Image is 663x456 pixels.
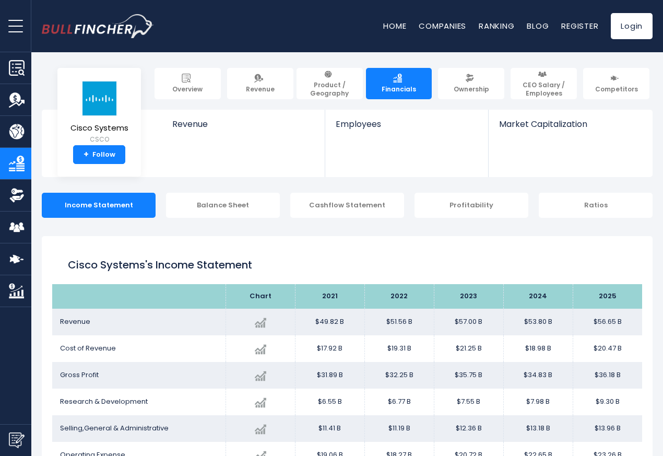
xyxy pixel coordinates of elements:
[434,362,503,389] td: $35.75 B
[60,370,99,380] span: Gross Profit
[503,309,573,335] td: $53.80 B
[383,20,406,31] a: Home
[503,415,573,442] td: $13.18 B
[573,389,642,415] td: $9.30 B
[290,193,404,218] div: Cashflow Statement
[527,20,549,31] a: Blog
[364,284,434,309] th: 2022
[325,110,488,147] a: Employees
[42,14,154,38] a: Go to homepage
[162,110,325,147] a: Revenue
[573,362,642,389] td: $36.18 B
[434,389,503,415] td: $7.55 B
[295,284,364,309] th: 2021
[42,14,154,38] img: bullfincher logo
[68,257,626,273] h1: Cisco Systems's Income Statement
[479,20,514,31] a: Ranking
[511,68,577,99] a: CEO Salary / Employees
[172,85,203,93] span: Overview
[295,309,364,335] td: $49.82 B
[515,81,572,97] span: CEO Salary / Employees
[573,335,642,362] td: $20.47 B
[73,145,125,164] a: +Follow
[364,309,434,335] td: $51.56 B
[60,343,116,353] span: Cost of Revenue
[297,68,363,99] a: Product / Geography
[573,309,642,335] td: $56.65 B
[155,68,221,99] a: Overview
[295,389,364,415] td: $6.55 B
[438,68,504,99] a: Ownership
[434,284,503,309] th: 2023
[419,20,466,31] a: Companies
[166,193,280,218] div: Balance Sheet
[336,119,477,129] span: Employees
[9,188,25,203] img: Ownership
[499,119,641,129] span: Market Capitalization
[227,68,293,99] a: Revenue
[226,284,295,309] th: Chart
[84,150,89,159] strong: +
[611,13,653,39] a: Login
[364,335,434,362] td: $19.31 B
[573,415,642,442] td: $13.96 B
[415,193,528,218] div: Profitability
[583,68,649,99] a: Competitors
[503,335,573,362] td: $18.98 B
[295,415,364,442] td: $11.41 B
[70,135,128,144] small: CSCO
[70,80,129,146] a: Cisco Systems CSCO
[301,81,358,97] span: Product / Geography
[434,309,503,335] td: $57.00 B
[60,317,90,326] span: Revenue
[489,110,652,147] a: Market Capitalization
[434,415,503,442] td: $12.36 B
[172,119,315,129] span: Revenue
[60,423,169,433] span: Selling,General & Administrative
[503,362,573,389] td: $34.83 B
[70,124,128,133] span: Cisco Systems
[364,415,434,442] td: $11.19 B
[434,335,503,362] td: $21.25 B
[561,20,598,31] a: Register
[246,85,275,93] span: Revenue
[60,396,148,406] span: Research & Development
[42,193,156,218] div: Income Statement
[539,193,653,218] div: Ratios
[503,284,573,309] th: 2024
[595,85,638,93] span: Competitors
[364,362,434,389] td: $32.25 B
[503,389,573,415] td: $7.98 B
[454,85,489,93] span: Ownership
[382,85,416,93] span: Financials
[364,389,434,415] td: $6.77 B
[573,284,642,309] th: 2025
[366,68,432,99] a: Financials
[295,362,364,389] td: $31.89 B
[295,335,364,362] td: $17.92 B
